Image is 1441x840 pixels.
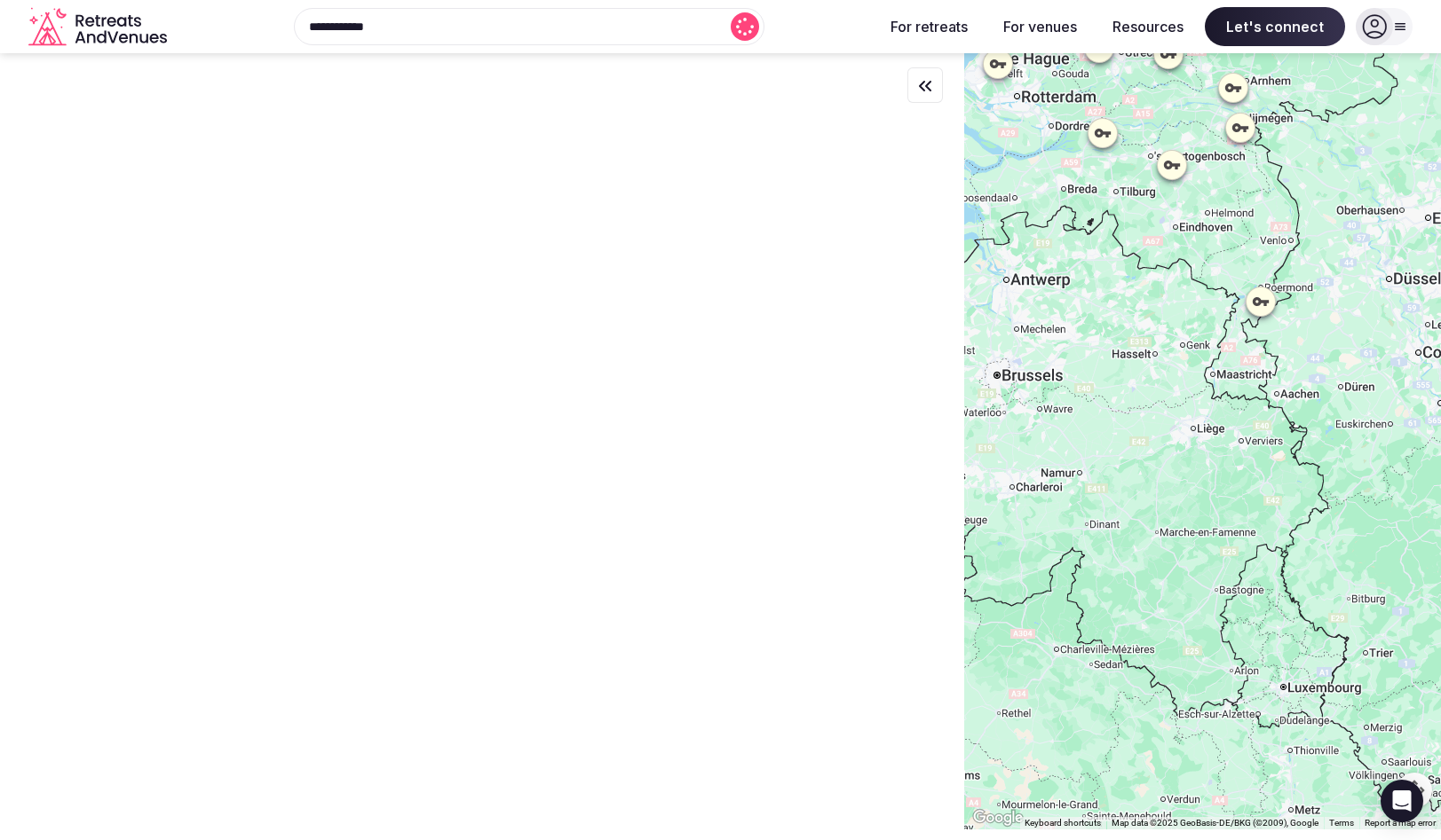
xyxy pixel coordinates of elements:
a: Terms (opens in new tab) [1329,818,1354,828]
a: Open this area in Google Maps (opens a new window) [969,806,1027,829]
img: Google [969,806,1027,829]
div: Open Intercom Messenger [1381,780,1423,822]
button: For venues [989,7,1091,46]
a: Report a map error [1365,818,1436,828]
span: Map data ©2025 GeoBasis-DE/BKG (©2009), Google [1112,818,1318,828]
svg: Retreats and Venues company logo [28,7,170,47]
a: Visit the homepage [28,7,170,47]
button: For retreats [876,7,982,46]
button: Resources [1098,7,1198,46]
button: Map camera controls [1397,773,1432,808]
span: Let's connect [1205,7,1345,46]
button: Keyboard shortcuts [1025,817,1101,829]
